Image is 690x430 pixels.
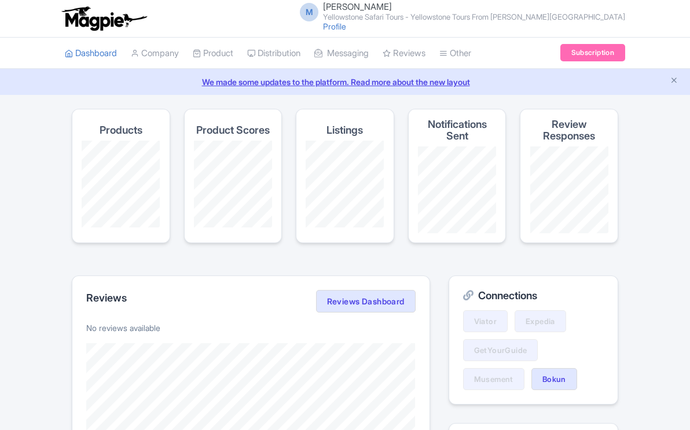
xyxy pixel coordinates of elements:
[439,38,471,69] a: Other
[463,339,538,361] a: GetYourGuide
[326,124,363,136] h4: Listings
[531,368,577,390] a: Bokun
[515,310,566,332] a: Expedia
[131,38,179,69] a: Company
[65,38,117,69] a: Dashboard
[316,290,416,313] a: Reviews Dashboard
[560,44,625,61] a: Subscription
[323,13,625,21] small: Yellowstone Safari Tours - Yellowstone Tours From [PERSON_NAME][GEOGRAPHIC_DATA]
[7,76,683,88] a: We made some updates to the platform. Read more about the new layout
[323,21,346,31] a: Profile
[193,38,233,69] a: Product
[463,310,508,332] a: Viator
[196,124,270,136] h4: Product Scores
[300,3,318,21] span: M
[530,119,608,142] h4: Review Responses
[418,119,497,142] h4: Notifications Sent
[59,6,149,31] img: logo-ab69f6fb50320c5b225c76a69d11143b.png
[293,2,625,21] a: M [PERSON_NAME] Yellowstone Safari Tours - Yellowstone Tours From [PERSON_NAME][GEOGRAPHIC_DATA]
[670,75,678,88] button: Close announcement
[86,322,416,334] p: No reviews available
[463,368,524,390] a: Musement
[100,124,142,136] h4: Products
[383,38,425,69] a: Reviews
[463,290,604,302] h2: Connections
[323,1,392,12] span: [PERSON_NAME]
[86,292,127,304] h2: Reviews
[314,38,369,69] a: Messaging
[247,38,300,69] a: Distribution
